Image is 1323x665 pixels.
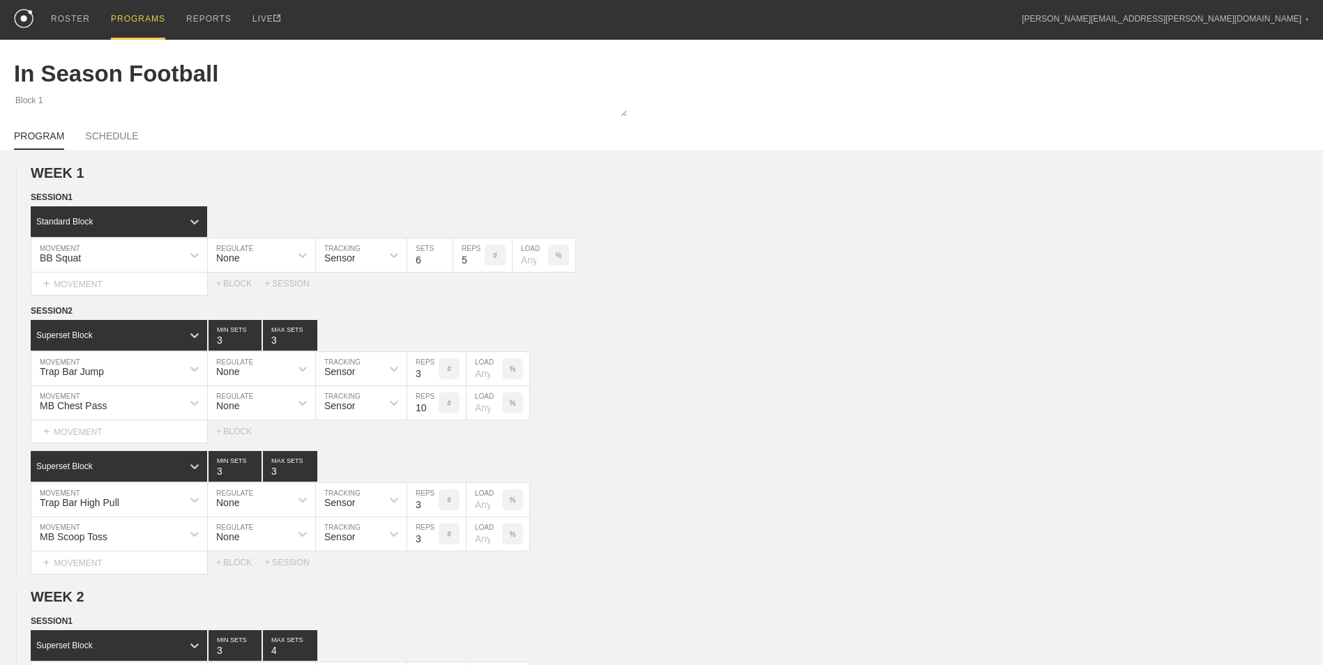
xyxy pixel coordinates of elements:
[1253,598,1323,665] iframe: Chat Widget
[467,517,502,551] input: Any
[265,279,321,289] div: + SESSION
[31,306,73,316] span: SESSION 2
[1305,15,1309,24] div: ▼
[510,399,516,407] p: %
[14,130,64,150] a: PROGRAM
[263,320,317,351] input: None
[31,589,84,604] span: WEEK 2
[216,558,265,567] div: + BLOCK
[31,616,73,626] span: SESSION 1
[85,130,138,148] a: SCHEDULE
[40,366,104,377] div: Trap Bar Jump
[216,427,265,436] div: + BLOCK
[14,9,33,28] img: logo
[447,365,451,373] p: #
[216,366,239,377] div: None
[31,165,84,181] span: WEEK 1
[493,252,497,259] p: #
[447,530,451,538] p: #
[216,252,239,263] div: None
[43,425,50,437] span: +
[40,252,81,263] div: BB Squat
[216,531,239,542] div: None
[513,238,548,272] input: Any
[43,277,50,289] span: +
[467,483,502,517] input: Any
[447,496,451,504] p: #
[324,497,355,508] div: Sensor
[510,365,516,373] p: %
[36,641,93,650] div: Superset Block
[14,94,627,116] textarea: Block 1
[467,386,502,420] input: Any
[40,531,107,542] div: MB Scoop Toss
[510,496,516,504] p: %
[510,530,516,538] p: %
[43,556,50,568] span: +
[447,399,451,407] p: #
[467,352,502,385] input: Any
[263,451,317,482] input: None
[31,551,208,574] div: MOVEMENT
[324,366,355,377] div: Sensor
[216,497,239,508] div: None
[31,420,208,443] div: MOVEMENT
[31,273,208,296] div: MOVEMENT
[216,400,239,411] div: None
[36,461,93,471] div: Superset Block
[324,531,355,542] div: Sensor
[36,330,93,340] div: Superset Block
[265,558,321,567] div: + SESSION
[40,400,107,411] div: MB Chest Pass
[36,217,93,227] div: Standard Block
[40,497,119,508] div: Trap Bar High Pull
[216,279,265,289] div: + BLOCK
[324,252,355,263] div: Sensor
[31,192,73,202] span: SESSION 1
[324,400,355,411] div: Sensor
[556,252,562,259] p: %
[263,630,317,661] input: None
